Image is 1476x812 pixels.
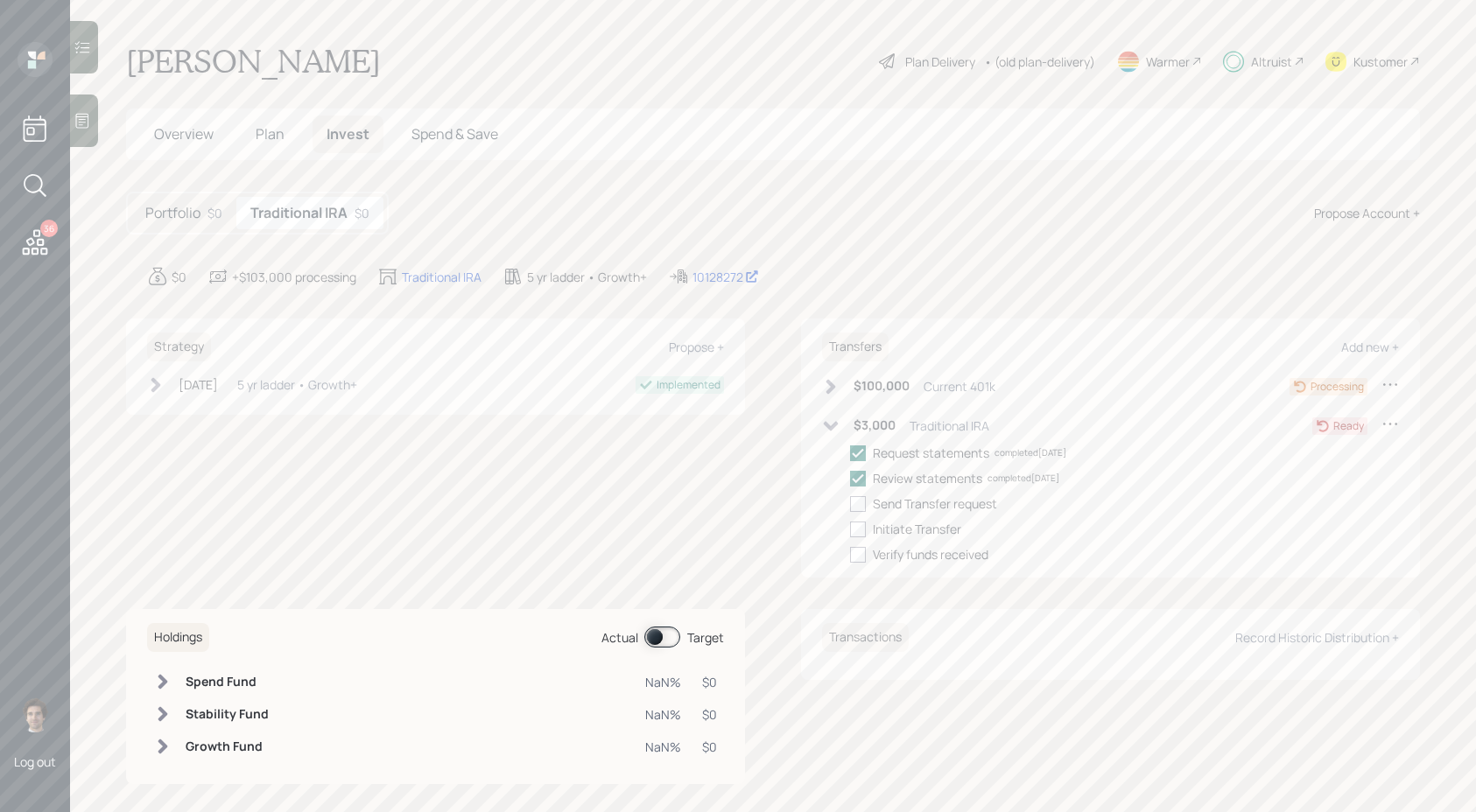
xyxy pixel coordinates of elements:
[854,379,910,394] h6: $100,000
[232,268,356,286] div: +$103,000 processing
[822,623,909,652] h6: Transactions
[905,52,975,71] div: Plan Delivery
[1311,379,1364,395] div: Processing
[873,545,988,563] div: Verify funds received
[924,377,995,395] div: Current 401k
[402,268,481,286] div: Traditional IRA
[854,418,896,433] h6: $3,000
[692,268,759,286] div: 10128272
[126,42,381,80] h1: [PERSON_NAME]
[14,753,56,770] div: Log out
[147,623,209,652] h6: Holdings
[186,675,269,689] h6: Spend Fund
[179,375,218,394] div: [DATE]
[1251,52,1292,71] div: Altruist
[147,332,211,361] h6: Strategy
[1146,52,1190,71] div: Warmer
[186,707,269,722] h6: Stability Fund
[822,332,889,361] h6: Transfers
[645,705,681,724] div: NaN%
[327,124,369,143] span: Invest
[1333,418,1364,434] div: Ready
[702,738,717,756] div: $0
[1341,339,1399,355] div: Add new +
[995,446,1066,459] div: completed [DATE]
[873,520,961,538] div: Initiate Transfer
[669,339,724,355] div: Propose +
[1314,204,1420,222] div: Propose Account +
[207,204,222,222] div: $0
[145,205,200,221] h5: Portfolio
[237,375,357,394] div: 5 yr ladder • Growth+
[687,628,724,647] div: Target
[988,472,1059,485] div: completed [DATE]
[1235,629,1399,646] div: Record Historic Distribution +
[250,205,348,221] h5: Traditional IRA
[657,377,720,393] div: Implemented
[1353,52,1408,71] div: Kustomer
[873,469,982,487] div: Review statements
[40,220,58,237] div: 36
[186,739,269,754] h6: Growth Fund
[702,673,717,691] div: $0
[702,705,717,724] div: $0
[256,124,285,143] span: Plan
[645,738,681,756] div: NaN%
[154,124,214,143] span: Overview
[984,52,1095,71] div: • (old plan-delivery)
[18,697,53,732] img: harrison-schaefer-headshot-2.png
[411,124,498,143] span: Spend & Save
[873,494,997,513] div: Send Transfer request
[527,268,647,286] div: 5 yr ladder • Growth+
[355,204,369,222] div: $0
[172,268,186,286] div: $0
[601,628,638,647] div: Actual
[873,444,989,462] div: Request statements
[910,416,989,435] div: Traditional IRA
[645,673,681,691] div: NaN%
